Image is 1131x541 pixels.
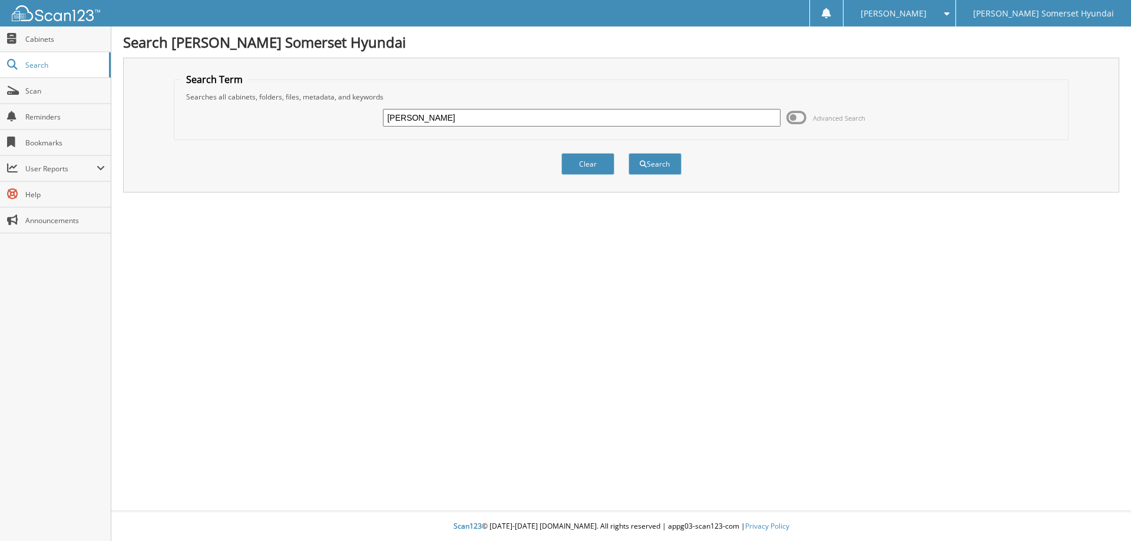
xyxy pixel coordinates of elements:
[861,10,927,17] span: [PERSON_NAME]
[629,153,682,175] button: Search
[745,521,789,531] a: Privacy Policy
[180,92,1063,102] div: Searches all cabinets, folders, files, metadata, and keywords
[25,190,105,200] span: Help
[454,521,482,531] span: Scan123
[111,512,1131,541] div: © [DATE]-[DATE] [DOMAIN_NAME]. All rights reserved | appg03-scan123-com |
[561,153,614,175] button: Clear
[25,138,105,148] span: Bookmarks
[1072,484,1131,541] iframe: Chat Widget
[180,73,249,86] legend: Search Term
[25,34,105,44] span: Cabinets
[25,164,97,174] span: User Reports
[25,215,105,225] span: Announcements
[973,10,1114,17] span: [PERSON_NAME] Somerset Hyundai
[813,114,865,122] span: Advanced Search
[25,60,103,70] span: Search
[12,5,100,21] img: scan123-logo-white.svg
[123,32,1119,52] h1: Search [PERSON_NAME] Somerset Hyundai
[25,112,105,122] span: Reminders
[25,86,105,96] span: Scan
